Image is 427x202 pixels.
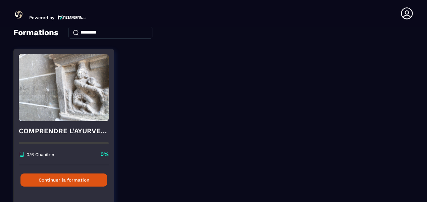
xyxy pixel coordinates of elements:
[58,14,86,20] img: logo
[19,126,109,136] h4: COMPRENDRE L'AYURVEDA
[19,54,109,121] img: formation-background
[27,152,55,157] p: 0/6 Chapitres
[100,151,109,158] p: 0%
[13,9,24,20] img: logo-branding
[29,15,54,20] p: Powered by
[13,28,58,37] h4: Formations
[20,173,107,187] button: Continuer la formation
